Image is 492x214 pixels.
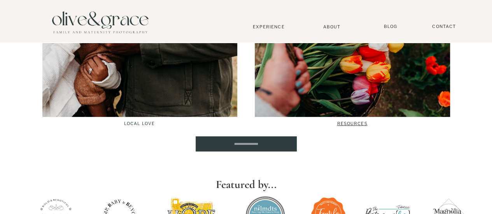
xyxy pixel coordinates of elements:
[255,121,450,127] a: Resources
[42,121,237,129] a: Local Love
[429,24,460,30] a: Contact
[320,24,344,29] a: About
[381,24,400,30] a: BLOG
[243,24,294,30] a: Experience
[208,173,284,196] p: Featured by...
